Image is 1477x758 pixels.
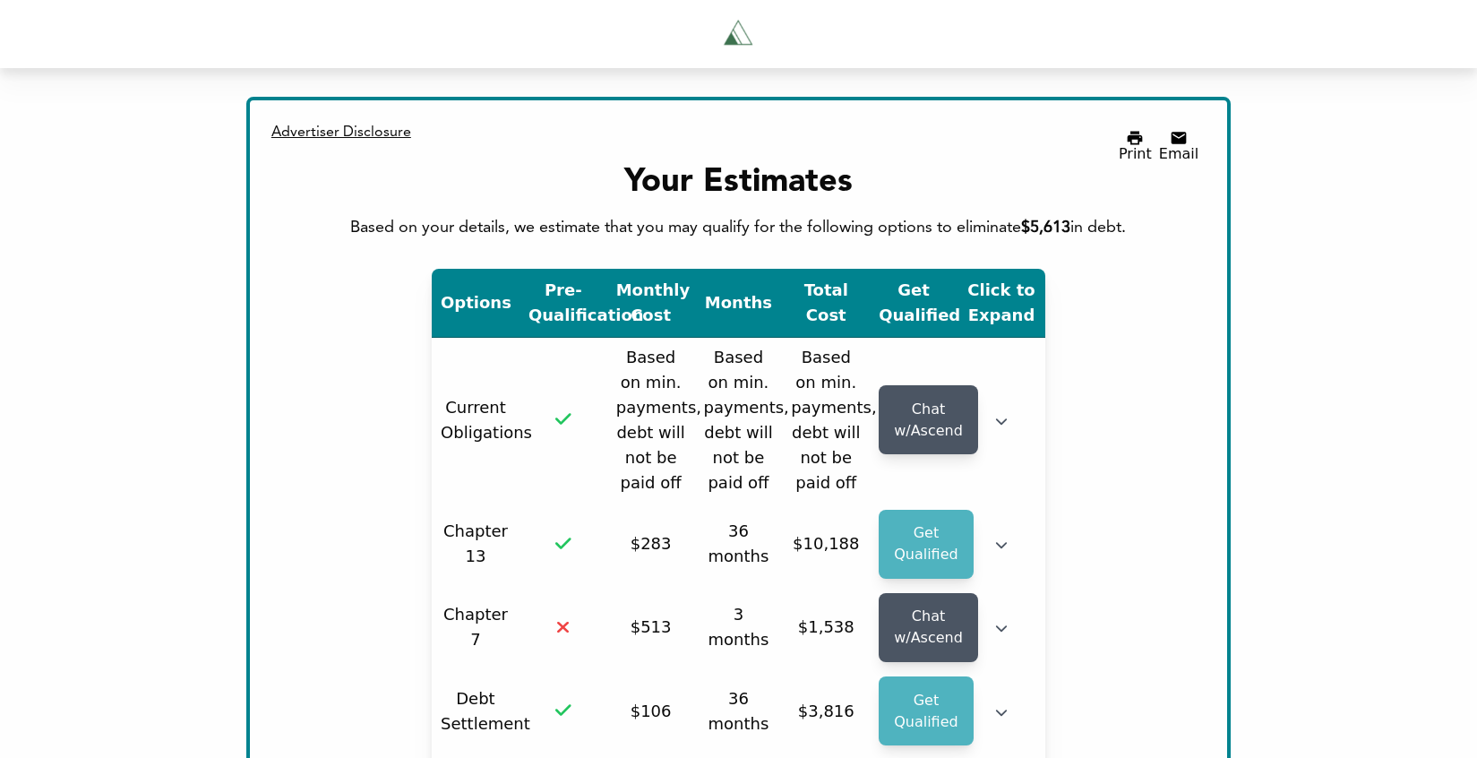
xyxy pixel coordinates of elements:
th: Months [695,269,783,338]
th: Pre-Qualification [520,269,607,338]
a: Get Qualified [879,510,974,579]
a: Tryascend.com [497,14,980,54]
td: Based on min. payments, debt will not be paid off [695,338,783,503]
div: Your Estimates [279,165,1198,201]
td: $1,538 [782,586,870,669]
th: Click to Expand [957,269,1045,338]
th: Total Cost [782,269,870,338]
td: Debt Settlement [432,669,520,753]
td: $283 [607,503,695,586]
span: $5,613 [1021,220,1070,236]
th: Get Qualified [870,269,957,338]
td: 3 months [695,586,783,669]
a: Chat w/Ascend [879,593,978,662]
td: Based on min. payments, debt will not be paid off [782,338,870,503]
td: Current Obligations [432,338,520,503]
img: Tryascend.com [718,14,759,54]
td: $10,188 [782,503,870,586]
div: Print [1119,147,1152,161]
td: $3,816 [782,669,870,753]
a: Get Qualified [879,676,974,745]
button: Print [1119,129,1152,161]
th: Monthly Cost [607,269,695,338]
td: $513 [607,586,695,669]
td: Chapter 13 [432,503,520,586]
td: 36 months [695,669,783,753]
button: Email [1159,129,1198,161]
td: 36 months [695,503,783,586]
a: Chat w/Ascend [879,385,978,454]
td: Based on min. payments, debt will not be paid off [607,338,695,503]
th: Options [432,269,520,338]
td: $106 [607,669,695,753]
span: Advertiser Disclosure [271,125,411,140]
div: Based on your details, we estimate that you may qualify for the following options to eliminate in... [279,215,1198,240]
td: Chapter 7 [432,586,520,669]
